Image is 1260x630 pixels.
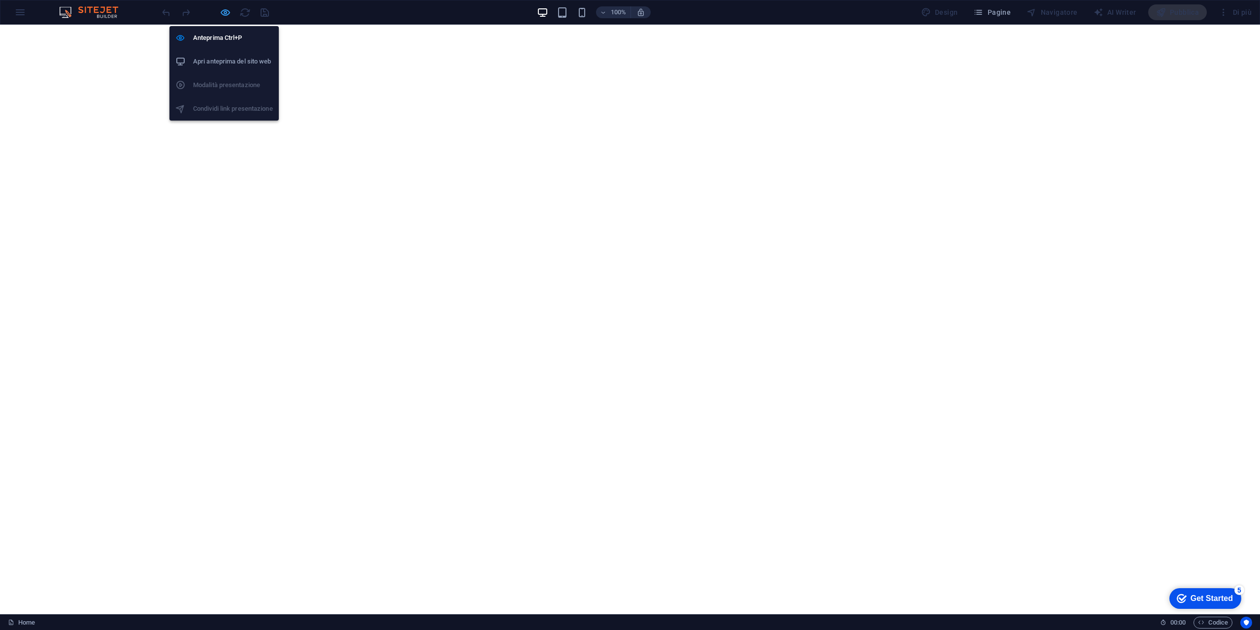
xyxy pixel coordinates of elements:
span: Codice [1198,617,1228,629]
h6: Anteprima Ctrl+P [193,32,273,44]
button: Pagine [969,4,1015,20]
button: Usercentrics [1240,617,1252,629]
div: Design (Ctrl+Alt+Y) [917,4,962,20]
span: Pagine [973,7,1011,17]
a: Fai clic per annullare la selezione. Doppio clic per aprire le pagine [8,617,35,629]
span: : [1177,619,1179,626]
div: Get Started 5 items remaining, 0% complete [8,5,80,26]
i: Quando ridimensioni, regola automaticamente il livello di zoom in modo che corrisponda al disposi... [636,8,645,17]
button: 100% [596,6,631,18]
button: Codice [1194,617,1232,629]
h6: 100% [611,6,627,18]
div: 5 [73,2,83,12]
img: Editor Logo [57,6,131,18]
div: Get Started [29,11,71,20]
span: 00 00 [1170,617,1186,629]
h6: Apri anteprima del sito web [193,56,273,67]
h6: Tempo sessione [1160,617,1186,629]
